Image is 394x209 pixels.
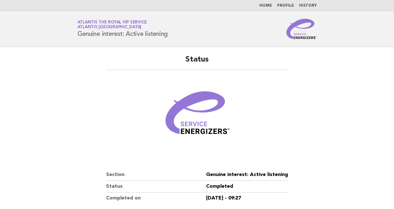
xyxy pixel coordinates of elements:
[106,55,288,70] h2: Status
[106,169,206,181] dt: Section
[206,193,288,204] dd: [DATE] - 09:27
[77,25,142,29] span: Atlantis [GEOGRAPHIC_DATA]
[286,19,317,39] img: Service Energizers
[77,21,168,37] h1: Genuine interest: Active listening
[106,193,206,204] dt: Completed on
[106,181,206,193] dt: Status
[159,78,235,154] img: Verified
[299,4,317,8] a: History
[206,169,288,181] dd: Genuine interest: Active listening
[277,4,294,8] a: Profile
[206,181,288,193] dd: Completed
[259,4,272,8] a: Home
[77,20,147,29] a: Atlantis the Royal VIP ServiceAtlantis [GEOGRAPHIC_DATA]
